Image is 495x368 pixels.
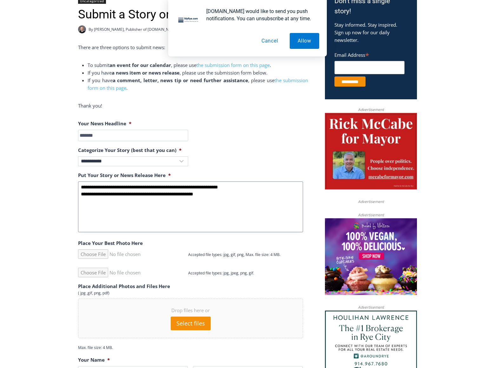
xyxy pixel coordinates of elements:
[78,172,171,179] label: Put Your Story or News Release Here
[352,199,390,205] span: Advertisement
[88,69,308,76] li: If you have , please use the submission form below.
[113,77,248,83] strong: a comment, letter, news tip or need further assistance
[176,8,201,33] img: notification icon
[88,61,308,69] li: To submit , please use .
[290,33,319,49] button: Allow
[201,8,319,22] div: [DOMAIN_NAME] would like to send you push notifications. You can unsubscribe at any time.
[325,218,417,295] img: Baked by Melissa
[254,33,286,49] button: Cancel
[78,345,118,350] span: Max. file size: 4 MB.
[188,265,259,276] span: Accepted file types: jpg, jpeg, png, gif.
[153,62,307,79] a: Intern @ [DOMAIN_NAME]
[78,147,181,154] label: Categorize Your Story (best that you can)
[78,357,110,363] label: Your Name
[86,306,295,314] span: Drop files here or
[352,304,390,310] span: Advertisement
[78,283,170,290] label: Place Additional Photos and Files Here
[188,247,286,257] span: Accepted file types: jpg, gif, png, Max. file size: 4 MB.
[171,317,211,330] button: select files, place additional photos and files here
[112,69,180,76] strong: a news item or news release
[78,240,143,246] label: Place Your Best Photo Here
[109,62,171,68] strong: an event for our calendar
[196,62,270,68] a: the submission form on this page
[166,63,294,77] span: Intern @ [DOMAIN_NAME]
[78,121,131,127] label: Your News Headline
[78,102,308,109] p: Thank you!
[325,113,417,190] img: McCabe for Mayor
[88,76,308,92] li: If you have , please use .
[78,290,303,296] div: ( jpg ,gif, png, pdf)
[352,107,390,113] span: Advertisement
[352,212,390,218] span: Advertisement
